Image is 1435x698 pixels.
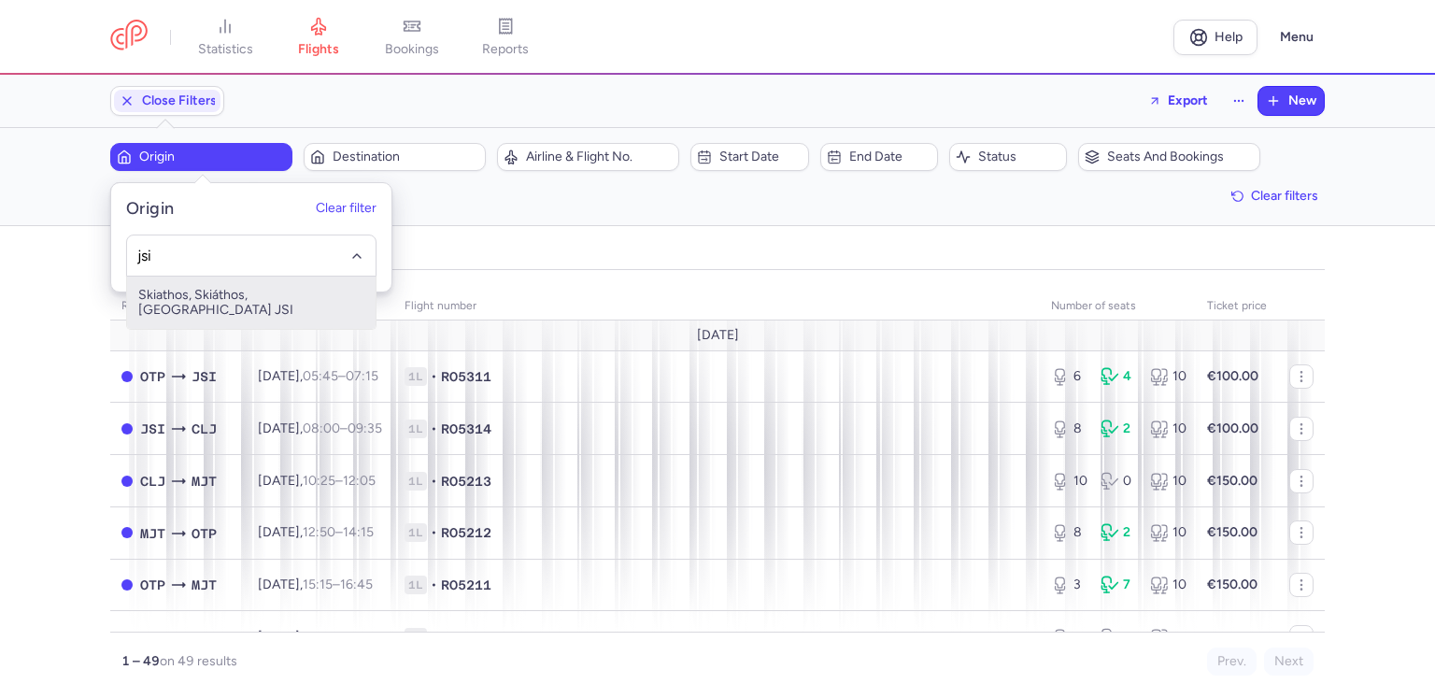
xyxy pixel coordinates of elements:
span: Status [978,150,1060,164]
span: CLJ [192,627,217,648]
time: 16:45 [340,577,373,592]
button: Status [949,143,1067,171]
span: bookings [385,41,439,58]
span: End date [849,150,931,164]
button: Prev. [1207,648,1257,676]
span: Export [1168,93,1208,107]
div: 0 [1101,472,1135,491]
div: 10 [1150,576,1185,594]
span: Seats and bookings [1107,150,1254,164]
time: 10:25 [303,473,335,489]
span: RO5314 [441,420,491,438]
a: statistics [178,17,272,58]
time: 09:35 [348,420,382,436]
button: Export [1136,86,1220,116]
span: Skiathos, Skiáthos, [GEOGRAPHIC_DATA] JSI [127,277,376,329]
div: 8 [1051,523,1086,542]
span: [DATE], [258,420,382,436]
span: • [431,367,437,386]
span: – [303,473,376,489]
strong: €150.00 [1207,473,1257,489]
time: 15:15 [303,577,333,592]
strong: €150.00 [1207,577,1257,592]
span: RO5211 [441,576,491,594]
button: End date [820,143,938,171]
span: flights [298,41,339,58]
span: – [303,629,374,645]
span: [DATE], [258,473,376,489]
span: • [431,472,437,491]
span: on 49 results [160,653,237,669]
span: • [431,576,437,594]
div: 2 [1101,420,1135,438]
span: Start date [719,150,802,164]
a: Help [1173,20,1257,55]
button: Start date [690,143,808,171]
span: OTP [140,366,165,387]
input: -searchbox [137,245,366,265]
span: 1L [405,628,427,647]
div: 2 [1101,523,1135,542]
div: 10 [1150,472,1185,491]
button: Clear filter [316,201,377,216]
button: Airline & Flight No. [497,143,679,171]
span: [DATE], [258,577,373,592]
span: Destination [333,150,479,164]
div: 7 [1101,576,1135,594]
time: 08:00 [303,420,340,436]
span: Airline & Flight No. [526,150,673,164]
span: • [431,628,437,647]
div: 3 [1051,576,1086,594]
h5: Origin [126,198,175,220]
div: 10 [1150,523,1185,542]
span: [DATE] [697,328,739,343]
span: – [303,420,382,436]
span: 1L [405,576,427,594]
span: Clear filters [1251,189,1318,203]
button: Menu [1269,20,1325,55]
span: statistics [198,41,253,58]
span: RO5214 [441,628,491,647]
span: • [431,420,437,438]
a: reports [459,17,552,58]
span: [DATE], [258,629,374,645]
span: MJT [140,523,165,544]
button: Next [1264,648,1314,676]
a: bookings [365,17,459,58]
span: CLJ [192,419,217,439]
span: 1L [405,367,427,386]
button: Close Filters [111,87,223,115]
strong: €100.00 [1207,420,1258,436]
div: 10 [1150,628,1185,647]
span: Origin [139,150,286,164]
time: 14:15 [343,524,374,540]
th: route [110,292,247,321]
span: OTP [192,523,217,544]
a: flights [272,17,365,58]
time: 17:30 [303,629,335,645]
div: 0 [1101,628,1135,647]
th: number of seats [1040,292,1196,321]
span: – [303,577,373,592]
time: 12:50 [303,524,335,540]
time: 19:10 [343,629,374,645]
button: Destination [304,143,486,171]
span: Close Filters [142,93,217,108]
span: MJT [192,575,217,595]
strong: €150.00 [1207,524,1257,540]
span: JSI [140,419,165,439]
span: OTP [140,575,165,595]
button: Seats and bookings [1078,143,1260,171]
span: 1L [405,420,427,438]
strong: €150.00 [1207,629,1257,645]
strong: €100.00 [1207,368,1258,384]
th: Ticket price [1196,292,1278,321]
time: 07:15 [346,368,378,384]
button: Clear filters [1225,182,1325,210]
span: New [1288,93,1316,108]
span: RO5311 [441,367,491,386]
a: CitizenPlane red outlined logo [110,20,148,54]
span: CLJ [140,471,165,491]
span: JSI [192,366,217,387]
div: 4 [1101,367,1135,386]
